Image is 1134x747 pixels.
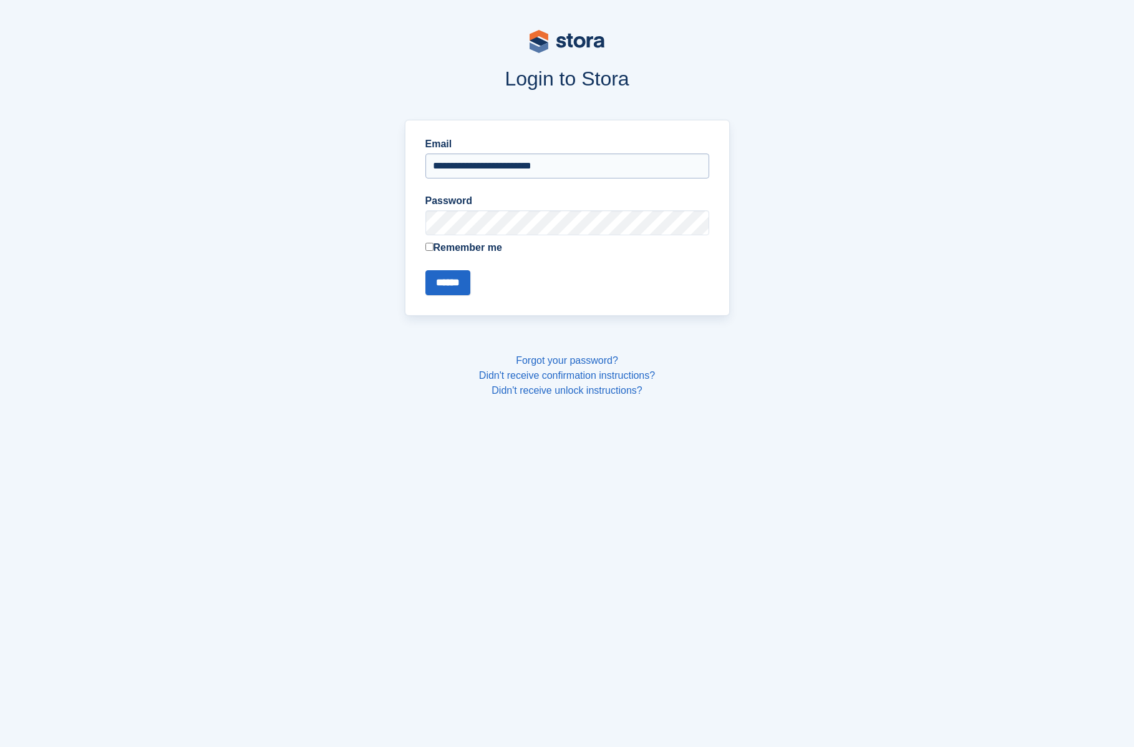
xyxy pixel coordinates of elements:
[492,385,642,396] a: Didn't receive unlock instructions?
[530,30,604,53] img: stora-logo-53a41332b3708ae10de48c4981b4e9114cc0af31d8433b30ea865607fb682f29.svg
[425,193,709,208] label: Password
[479,370,655,381] a: Didn't receive confirmation instructions?
[167,67,967,90] h1: Login to Stora
[425,243,434,251] input: Remember me
[425,137,709,152] label: Email
[516,355,618,366] a: Forgot your password?
[425,240,709,255] label: Remember me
